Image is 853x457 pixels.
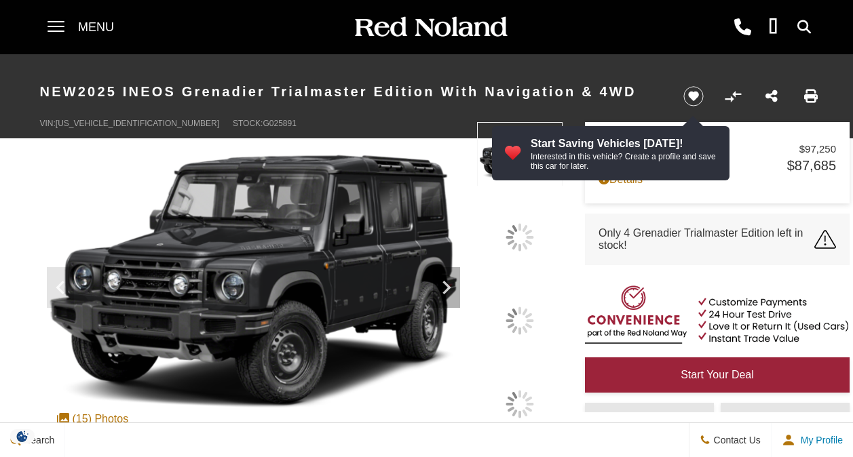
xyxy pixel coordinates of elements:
a: Print this New 2025 INEOS Grenadier Trialmaster Edition With Navigation & 4WD [804,89,818,104]
a: Trade Value [585,403,714,438]
img: Opt-Out Icon [7,429,38,443]
span: [US_VEHICLE_IDENTIFICATION_NUMBER] [56,119,219,128]
a: Start Your Deal [585,357,850,393]
a: Schedule Test Drive [721,403,850,438]
span: MSRP [599,143,799,155]
a: Red [PERSON_NAME] $87,685 [599,158,836,174]
span: VIN: [40,119,56,128]
div: (15) Photos [50,406,136,432]
a: Share this New 2025 INEOS Grenadier Trialmaster Edition With Navigation & 4WD [765,89,778,104]
span: $87,685 [787,158,836,174]
img: Red Noland Auto Group [352,16,508,39]
span: Only 4 Grenadier Trialmaster Edition left in stock! [599,227,814,252]
img: New 2025 INEOS Trialmaster Edition image 1 [477,122,563,186]
span: Stock: [233,119,263,128]
span: Contact Us [710,435,761,445]
button: Save vehicle [679,85,708,107]
span: Start Your Deal [681,369,754,380]
a: MSRP $97,250 [599,143,836,155]
img: New 2025 INEOS Trialmaster Edition image 1 [40,122,467,442]
strong: New [40,84,78,99]
span: Red [PERSON_NAME] [599,159,787,173]
div: Next [433,267,460,308]
span: G025891 [263,119,296,128]
span: $97,250 [799,143,836,155]
button: Compare vehicle [723,86,743,106]
h1: 2025 INEOS Grenadier Trialmaster Edition With Navigation & 4WD [40,64,661,119]
span: My Profile [795,435,843,445]
section: Click to Open Cookie Consent Modal [7,429,38,443]
button: Open user profile menu [772,423,853,457]
a: Details [599,174,836,186]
